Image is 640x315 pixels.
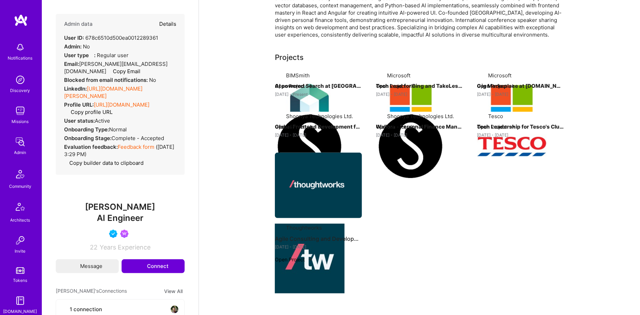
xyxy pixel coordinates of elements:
[64,34,84,41] strong: User ID:
[12,200,29,216] img: Architects
[109,126,127,133] span: normal
[56,287,127,295] span: [PERSON_NAME]'s Connections
[109,230,117,238] img: Vetted A.Teamer
[159,14,176,34] button: Details
[275,234,362,243] h4: Agile Consulting and Development
[13,277,28,284] div: Tokens
[477,71,547,141] img: Company logo
[13,135,27,149] img: admin teamwork
[286,224,322,231] div: Thoughtworks
[64,34,158,41] div: 678c6510d500ea0012289361
[90,244,98,251] span: 22
[56,202,185,212] span: [PERSON_NAME]
[64,126,109,133] strong: Onboarding Type:
[64,76,156,84] div: No
[65,108,113,116] button: Copy profile URL
[64,85,87,92] strong: LinkedIn:
[64,61,168,75] span: [PERSON_NAME][EMAIL_ADDRESS][DOMAIN_NAME]
[275,256,313,263] button: Open Project
[376,122,463,131] h4: Wallora - Personal Finance Management Tool
[488,113,503,120] div: Tesco
[108,69,113,74] i: icon Copy
[275,224,345,293] img: Company logo
[16,267,24,274] img: tokens
[12,118,29,125] div: Missions
[14,149,26,156] div: Admin
[118,144,154,150] a: Feedback form
[100,244,151,251] span: Years Experience
[170,305,179,314] img: avatar
[64,43,82,50] strong: Admin:
[510,83,515,89] img: arrow-right
[477,131,564,139] div: [DATE] - [DATE]
[286,72,310,79] div: BIMSmith
[477,122,564,131] h4: Tech Leadership for Tesco's Clubcard Loyalty Program
[275,123,313,130] button: Open Project
[13,40,27,54] img: bell
[162,287,185,295] button: View All
[376,112,446,182] img: Company logo
[89,52,94,57] i: Help
[64,159,144,167] button: Copy builder data to clipboard
[275,153,362,218] img: Agile Consulting and Development
[9,183,31,190] div: Community
[275,285,564,294] h3: Jobs
[477,82,515,90] button: Open Project
[13,294,27,308] img: guide book
[138,263,144,269] i: icon Connect
[64,43,90,50] div: No
[275,71,345,141] img: Company logo
[275,243,362,251] div: [DATE] - [DATE]
[376,91,463,98] div: [DATE] - [DATE]
[275,122,362,131] h4: Global Frontend Development for Orbis Investments
[376,82,463,91] h4: Tech Lead for Bing and TakeLessons
[376,123,414,130] button: Open Project
[64,144,118,150] strong: Evaluation feedback:
[122,259,185,273] button: Connect
[64,85,142,99] a: [URL][DOMAIN_NAME][PERSON_NAME]
[477,91,564,98] div: [DATE] - [DATE]
[510,124,515,130] img: arrow-right
[275,82,313,90] button: Open Project
[12,166,29,183] img: Community
[376,71,446,141] img: Company logo
[64,143,176,158] div: ( [DATE] 3:29 PM )
[120,230,129,238] img: Been on Mission
[108,68,140,75] button: Copy Email
[477,82,564,91] h4: Gig Markeplace at [DOMAIN_NAME]
[387,72,410,79] div: Microsoft
[64,52,95,59] strong: User type :
[97,213,144,223] span: AI Engineer
[64,21,93,27] h4: Admin data
[56,259,119,273] button: Message
[376,131,463,139] div: [DATE] - [DATE]
[275,131,362,139] div: [DATE] - [DATE]
[308,256,313,262] img: arrow-right
[64,52,129,59] div: Regular user
[409,83,414,89] img: arrow-right
[8,54,33,62] div: Notifications
[64,161,69,166] i: icon Copy
[64,117,95,124] strong: User status:
[387,113,454,120] div: Shoonya Technologies Ltd.
[477,123,515,130] button: Open Project
[275,91,362,98] div: [DATE] - Present
[72,264,77,269] i: icon Mail
[308,124,313,130] img: arrow-right
[14,14,28,26] img: logo
[95,117,110,124] span: Active
[13,233,27,247] img: Invite
[15,247,26,255] div: Invite
[64,77,149,83] strong: Blocked from email notifications:
[64,61,79,67] strong: Email:
[275,112,345,182] img: Company logo
[308,83,313,89] img: arrow-right
[376,82,414,90] button: Open Project
[94,101,149,108] a: [URL][DOMAIN_NAME]
[10,87,30,94] div: Discovery
[3,308,37,315] div: [DOMAIN_NAME]
[409,124,414,130] img: arrow-right
[70,306,102,313] span: 1 connection
[10,216,30,224] div: Architects
[275,82,362,91] h4: AI powered Search at [GEOGRAPHIC_DATA]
